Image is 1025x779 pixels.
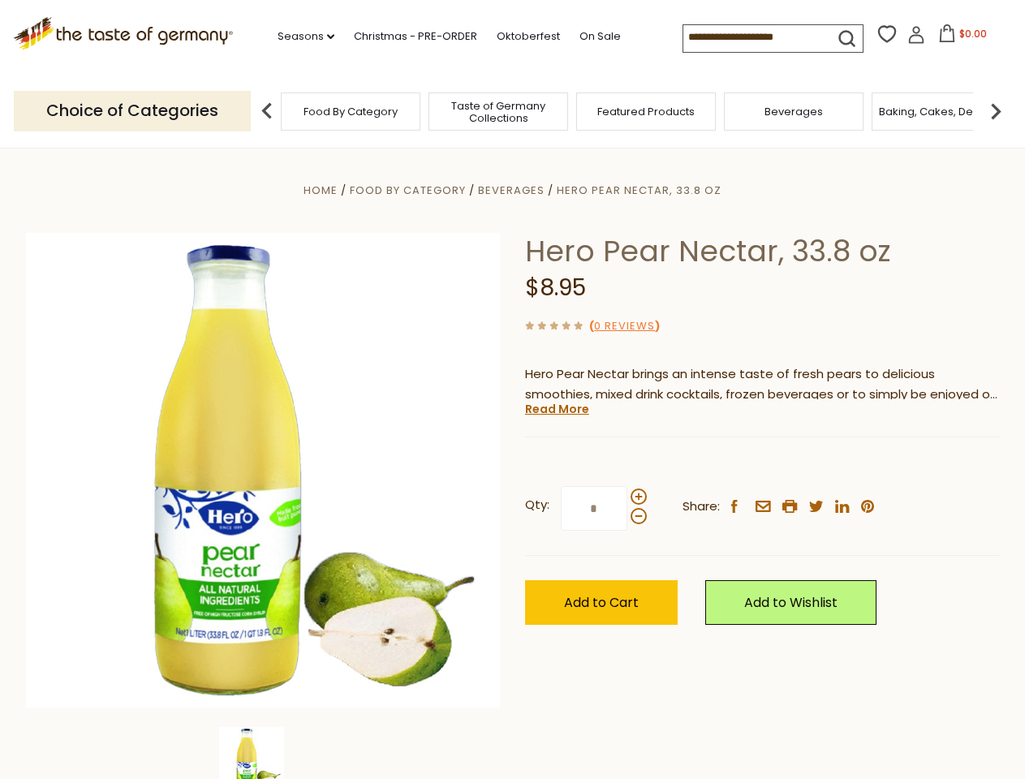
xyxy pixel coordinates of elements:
[594,318,655,335] a: 0 Reviews
[525,364,1000,405] p: Hero Pear Nectar brings an intense taste of fresh pears to delicious smoothies, mixed drink cockt...
[980,95,1012,127] img: next arrow
[525,272,586,303] span: $8.95
[959,27,987,41] span: $0.00
[497,28,560,45] a: Oktoberfest
[525,401,589,417] a: Read More
[879,105,1005,118] a: Baking, Cakes, Desserts
[683,497,720,517] span: Share:
[251,95,283,127] img: previous arrow
[764,105,823,118] a: Beverages
[433,100,563,124] a: Taste of Germany Collections
[478,183,545,198] a: Beverages
[354,28,477,45] a: Christmas - PRE-ORDER
[928,24,997,49] button: $0.00
[26,233,501,708] img: Hero Pear Nectar, 33.8 oz
[564,593,639,612] span: Add to Cart
[350,183,466,198] a: Food By Category
[557,183,721,198] a: Hero Pear Nectar, 33.8 oz
[705,580,876,625] a: Add to Wishlist
[589,318,660,334] span: ( )
[304,183,338,198] a: Home
[278,28,334,45] a: Seasons
[14,91,251,131] p: Choice of Categories
[525,495,549,515] strong: Qty:
[597,105,695,118] a: Featured Products
[561,486,627,531] input: Qty:
[525,580,678,625] button: Add to Cart
[304,105,398,118] a: Food By Category
[579,28,621,45] a: On Sale
[525,233,1000,269] h1: Hero Pear Nectar, 33.8 oz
